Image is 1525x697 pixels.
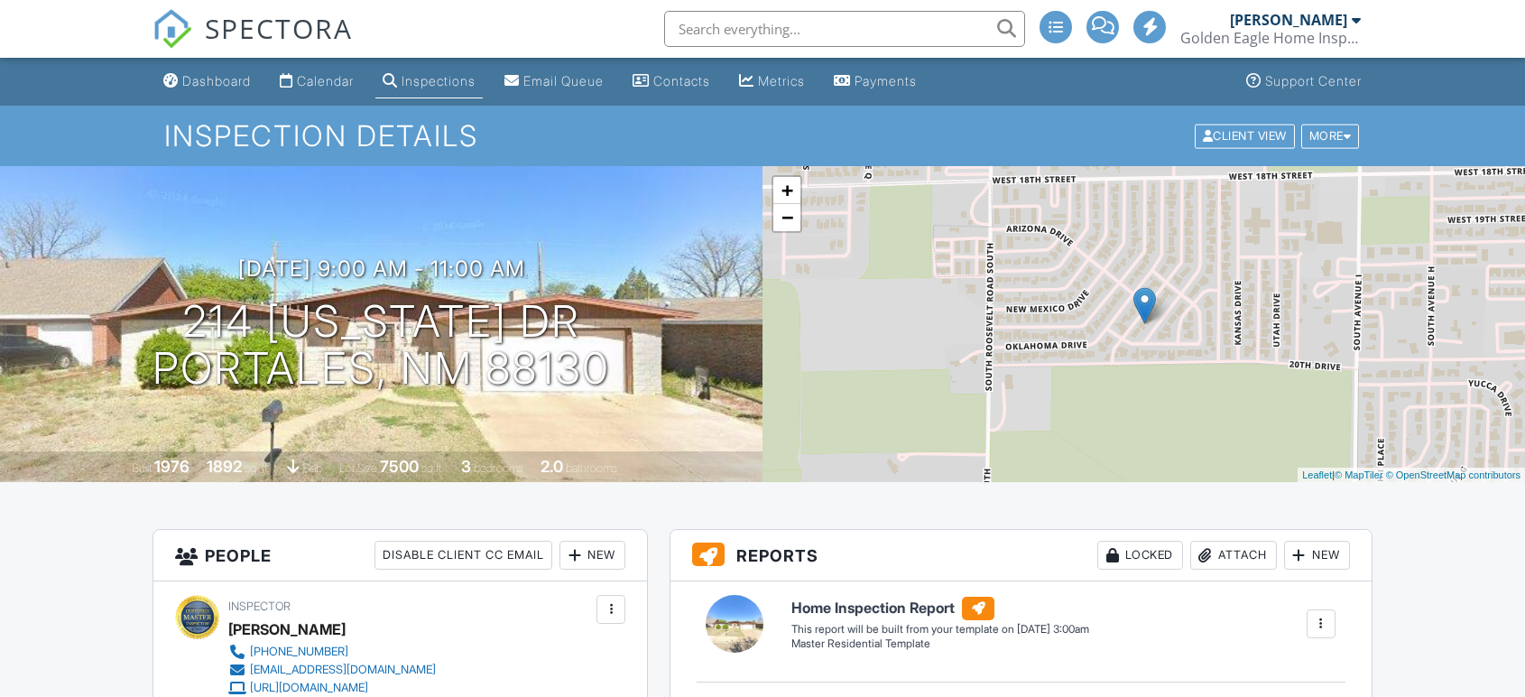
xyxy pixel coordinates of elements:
div: Golden Eagle Home Inspection, LLC [1180,29,1361,47]
a: Zoom in [773,177,800,204]
div: Master Residential Template [791,637,1089,652]
a: Dashboard [156,65,258,98]
div: Disable Client CC Email [374,541,552,570]
div: [PERSON_NAME] [228,616,346,643]
div: 1976 [154,457,189,476]
input: Search everything... [664,11,1025,47]
div: More [1301,124,1360,148]
div: Dashboard [182,73,251,88]
div: 7500 [380,457,419,476]
div: Inspections [402,73,476,88]
a: Calendar [273,65,361,98]
h3: [DATE] 9:00 am - 11:00 am [238,256,525,281]
a: © MapTiler [1335,469,1383,480]
h1: 214 [US_STATE] Dr Portales, NM 88130 [152,298,610,394]
div: | [1298,468,1525,483]
div: Payments [855,73,917,88]
div: 3 [461,457,471,476]
span: slab [302,461,322,475]
div: New [1284,541,1350,570]
a: Email Queue [497,65,611,98]
div: This report will be built from your template on [DATE] 3:00am [791,622,1089,637]
div: Calendar [297,73,354,88]
a: Inspections [375,65,483,98]
div: New [559,541,625,570]
div: [EMAIL_ADDRESS][DOMAIN_NAME] [250,663,436,677]
a: © OpenStreetMap contributors [1386,469,1520,480]
h3: People [153,530,647,581]
span: sq. ft. [245,461,270,475]
h1: Inspection Details [164,120,1361,152]
div: Locked [1097,541,1183,570]
a: Client View [1193,128,1299,142]
div: Client View [1195,124,1295,148]
a: Leaflet [1302,469,1332,480]
span: sq.ft. [421,461,444,475]
div: Attach [1190,541,1277,570]
span: Inspector [228,599,291,613]
img: The Best Home Inspection Software - Spectora [152,9,192,49]
div: [PERSON_NAME] [1230,11,1347,29]
a: [EMAIL_ADDRESS][DOMAIN_NAME] [228,661,436,679]
div: Email Queue [523,73,604,88]
a: Support Center [1239,65,1369,98]
span: Lot Size [339,461,377,475]
div: [URL][DOMAIN_NAME] [250,681,368,695]
a: SPECTORA [152,24,353,62]
span: bathrooms [566,461,617,475]
div: 1892 [207,457,242,476]
h6: Home Inspection Report [791,597,1089,620]
div: [PHONE_NUMBER] [250,645,348,659]
div: Support Center [1265,73,1362,88]
div: Contacts [653,73,710,88]
span: Built [132,461,152,475]
a: [URL][DOMAIN_NAME] [228,679,436,697]
a: Payments [827,65,924,98]
span: SPECTORA [205,9,353,47]
a: Zoom out [773,204,800,231]
div: Metrics [758,73,805,88]
a: Contacts [625,65,717,98]
a: [PHONE_NUMBER] [228,643,436,661]
span: bedrooms [474,461,523,475]
a: Metrics [732,65,812,98]
div: 2.0 [541,457,563,476]
h3: Reports [670,530,1372,581]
